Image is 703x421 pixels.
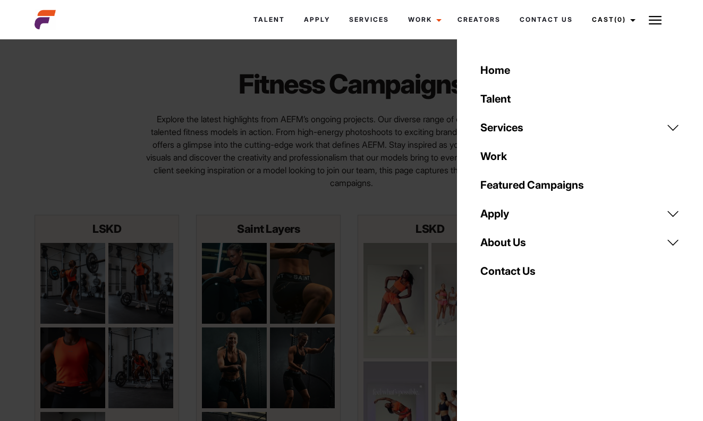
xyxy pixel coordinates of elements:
[649,14,662,27] img: Burger icon
[399,5,448,34] a: Work
[340,5,399,34] a: Services
[474,142,686,171] a: Work
[244,5,294,34] a: Talent
[35,9,56,30] img: cropped-aefm-brand-fav-22-square.png
[474,257,686,285] a: Contact Us
[202,221,335,238] p: Saint Layers
[614,15,626,23] span: (0)
[294,5,340,34] a: Apply
[474,228,686,257] a: About Us
[582,5,642,34] a: Cast(0)
[474,199,686,228] a: Apply
[142,113,561,189] p: Explore the latest highlights from AEFM’s ongoing projects. Our diverse range of campaigns featur...
[40,221,173,238] p: LSKD
[474,56,686,85] a: Home
[474,113,686,142] a: Services
[196,68,507,100] h1: Fitness Campaigns
[474,85,686,113] a: Talent
[474,171,686,199] a: Featured Campaigns
[363,221,496,238] p: LSKD
[510,5,582,34] a: Contact Us
[448,5,510,34] a: Creators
